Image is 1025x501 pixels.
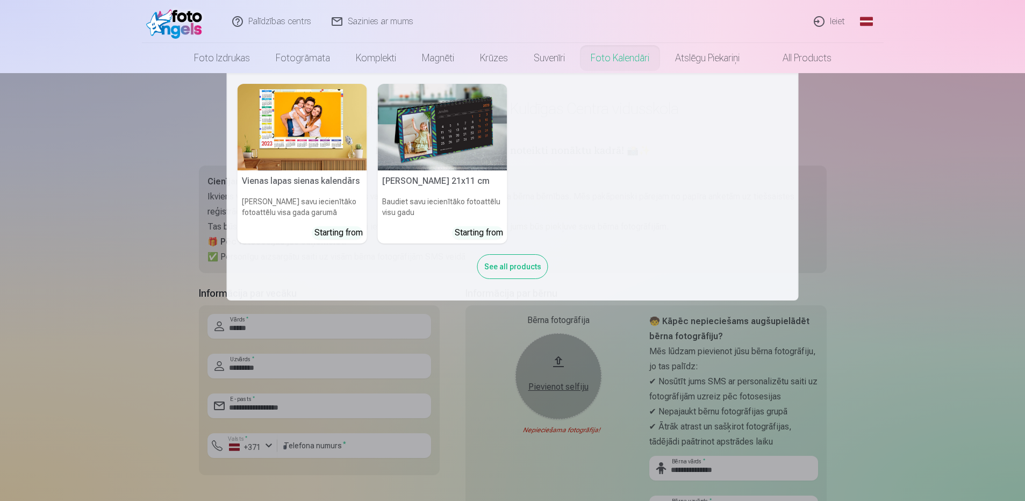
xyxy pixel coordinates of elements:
[752,43,844,73] a: All products
[378,84,507,244] a: Galda kalendārs 21x11 cm[PERSON_NAME] 21x11 cmBaudiet savu iecienītāko fotoattēlu visu gaduStarti...
[662,43,752,73] a: Atslēgu piekariņi
[238,84,367,244] a: Vienas lapas sienas kalendārsVienas lapas sienas kalendārs[PERSON_NAME] savu iecienītāko fotoattē...
[477,260,548,271] a: See all products
[378,170,507,192] h5: [PERSON_NAME] 21x11 cm
[455,226,503,239] div: Starting from
[238,192,367,222] h6: [PERSON_NAME] savu iecienītāko fotoattēlu visa gada garumā
[378,192,507,222] h6: Baudiet savu iecienītāko fotoattēlu visu gadu
[238,170,367,192] h5: Vienas lapas sienas kalendārs
[467,43,521,73] a: Krūzes
[477,254,548,279] div: See all products
[409,43,467,73] a: Magnēti
[343,43,409,73] a: Komplekti
[238,84,367,170] img: Vienas lapas sienas kalendārs
[263,43,343,73] a: Fotogrāmata
[314,226,363,239] div: Starting from
[521,43,578,73] a: Suvenīri
[181,43,263,73] a: Foto izdrukas
[578,43,662,73] a: Foto kalendāri
[378,84,507,170] img: Galda kalendārs 21x11 cm
[146,4,208,39] img: /fa1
